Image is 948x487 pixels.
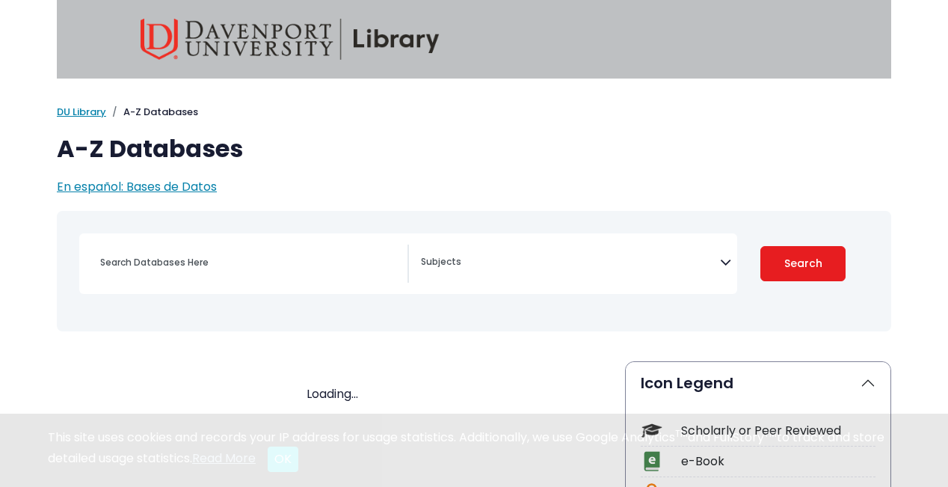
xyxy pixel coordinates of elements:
textarea: Search [421,257,720,269]
button: Icon Legend [626,362,890,404]
h1: A-Z Databases [57,135,891,163]
nav: Search filters [57,211,891,331]
a: DU Library [57,105,106,119]
a: Read More [192,450,256,467]
nav: breadcrumb [57,105,891,120]
button: Submit for Search Results [760,246,846,281]
input: Search database by title or keyword [91,251,407,273]
sup: TM [675,427,688,440]
a: En español: Bases de Datos [57,178,217,195]
img: Davenport University Library [141,19,440,60]
div: Loading... [57,385,607,403]
button: Close [268,447,298,472]
div: This site uses cookies and records your IP address for usage statistics. Additionally, we use Goo... [48,429,900,472]
li: A-Z Databases [106,105,198,120]
sup: TM [764,427,777,440]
